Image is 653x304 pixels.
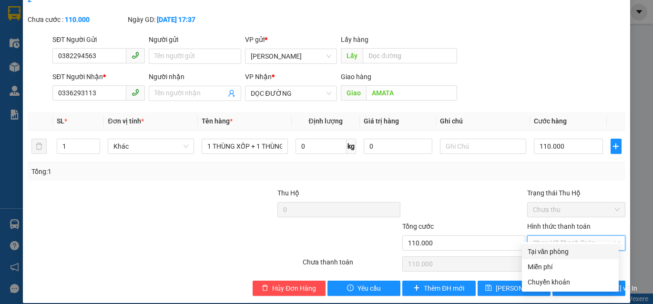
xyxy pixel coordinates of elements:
input: VD: Bàn, Ghế [202,139,288,154]
div: Chưa thanh toán [302,257,402,274]
span: Giao [341,85,366,101]
span: Chọn HT Thanh Toán [533,236,620,250]
span: Lấy [341,48,363,63]
button: printer[PERSON_NAME] và In [552,281,625,296]
div: Ngày GD: [128,14,226,25]
div: Người gửi [149,34,241,45]
span: Yêu cầu [357,283,381,294]
span: Thêm ĐH mới [424,283,464,294]
input: Ghi Chú [440,139,526,154]
span: SL [57,117,64,125]
span: exclamation-circle [347,284,354,292]
div: Miễn phí [528,262,613,272]
span: plus [413,284,420,292]
div: Tại văn phòng [528,246,613,257]
div: SĐT Người Gửi [52,34,145,45]
span: Thu Hộ [277,189,299,197]
div: VP gửi [245,34,337,45]
b: [DATE] 17:37 [157,16,195,23]
span: [PERSON_NAME] thay đổi [496,283,572,294]
button: plus [611,139,622,154]
span: Định lượng [308,117,342,125]
span: plus [611,142,621,150]
span: phone [132,51,139,59]
th: Ghi chú [436,112,530,131]
div: Trạng thái Thu Hộ [527,188,625,198]
b: 110.000 [65,16,90,23]
span: phone [132,89,139,96]
span: DỌC ĐƯỜNG [251,86,332,101]
span: user-add [228,90,235,97]
span: Hủy Đơn Hàng [272,283,316,294]
span: Chưa thu [533,203,620,217]
div: Chuyển khoản [528,277,613,287]
button: plusThêm ĐH mới [402,281,475,296]
button: delete [31,139,47,154]
span: Đơn vị tính [108,117,143,125]
span: Tổng cước [402,223,434,230]
span: Giá trị hàng [364,117,399,125]
span: Giao hàng [341,73,371,81]
label: Hình thức thanh toán [527,223,591,230]
input: Dọc đường [363,48,457,63]
button: save[PERSON_NAME] thay đổi [478,281,551,296]
span: Hòa Tiến [251,49,332,63]
span: Lấy hàng [341,36,368,43]
div: SĐT Người Nhận [52,71,145,82]
div: Người nhận [149,71,241,82]
span: delete [262,284,268,292]
span: kg [347,139,356,154]
span: save [485,284,492,292]
div: Chưa cước : [28,14,126,25]
button: deleteHủy Đơn Hàng [253,281,326,296]
input: Dọc đường [366,85,457,101]
span: Tên hàng [202,117,233,125]
div: Tổng: 1 [31,166,253,177]
span: Khác [113,139,188,153]
span: VP Nhận [245,73,272,81]
span: Cước hàng [534,117,567,125]
button: exclamation-circleYêu cầu [327,281,400,296]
